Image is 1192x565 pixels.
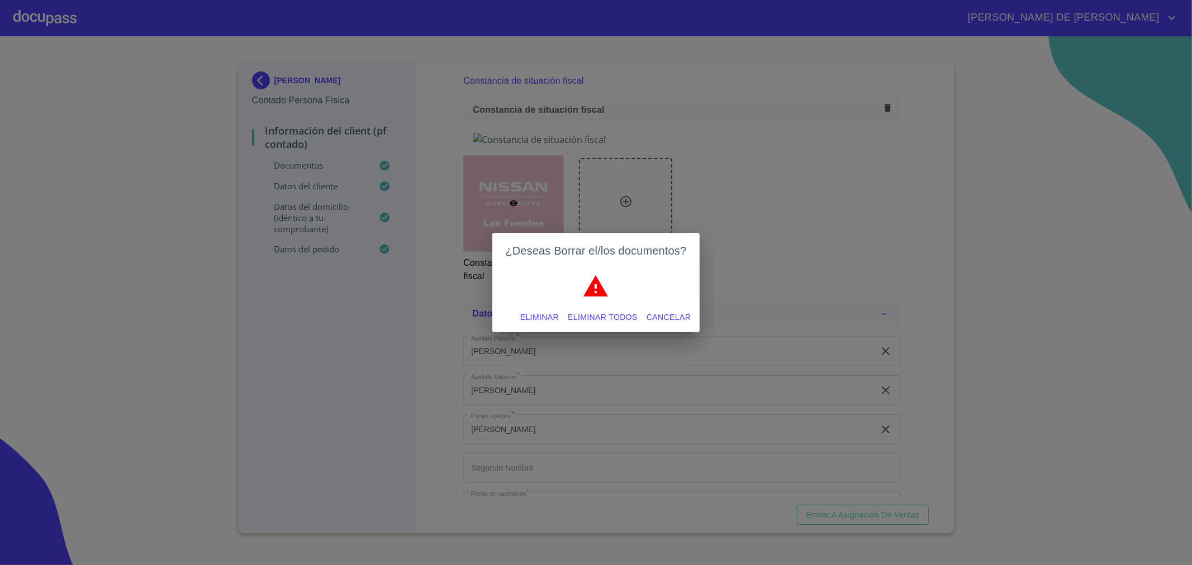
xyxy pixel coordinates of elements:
button: Eliminar [516,307,563,328]
span: Eliminar todos [568,310,638,324]
button: Cancelar [642,307,695,328]
span: Cancelar [647,310,691,324]
button: Eliminar todos [563,307,642,328]
span: Eliminar [520,310,559,324]
h2: ¿Deseas Borrar el/los documentos? [506,242,687,260]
